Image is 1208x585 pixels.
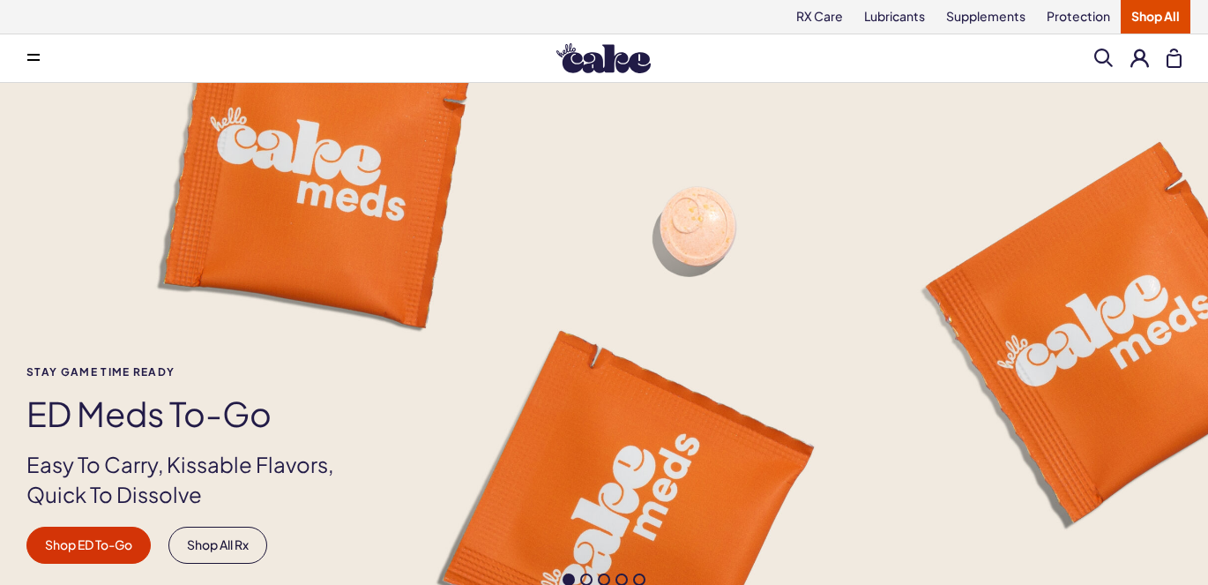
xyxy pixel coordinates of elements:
p: Easy To Carry, Kissable Flavors, Quick To Dissolve [26,450,363,509]
span: Stay Game time ready [26,366,363,378]
h1: ED Meds to-go [26,395,363,432]
img: Hello Cake [556,43,651,73]
a: Shop ED To-Go [26,527,151,564]
a: Shop All Rx [168,527,267,564]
